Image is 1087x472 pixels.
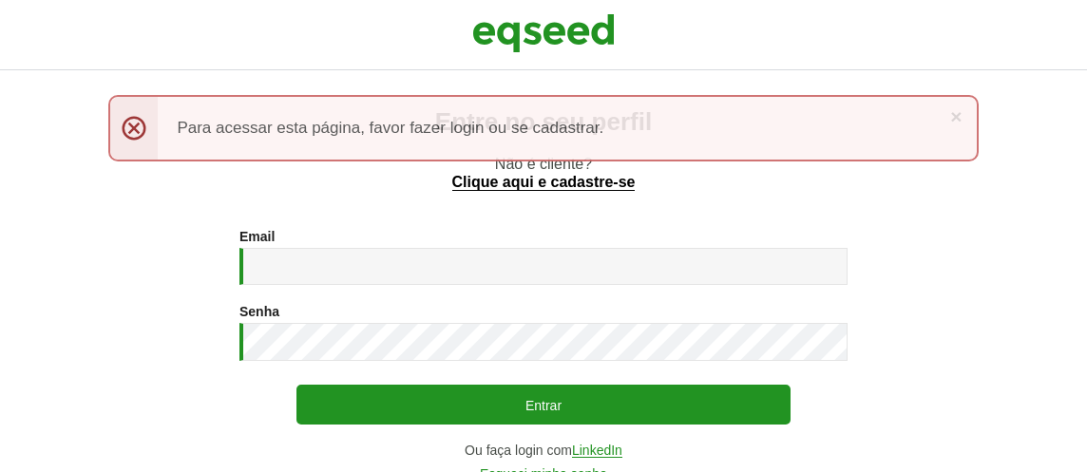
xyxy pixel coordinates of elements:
h2: Entre no seu perfil [38,108,1049,136]
label: Email [239,230,275,243]
a: × [950,106,962,126]
p: Não é cliente? [38,155,1049,191]
button: Entrar [296,385,791,425]
a: LinkedIn [572,444,622,458]
label: Senha [239,305,279,318]
div: Ou faça login com [239,444,848,458]
a: Clique aqui e cadastre-se [452,175,636,191]
div: Para acessar esta página, favor fazer login ou se cadastrar. [108,95,978,161]
img: EqSeed Logo [472,9,615,57]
